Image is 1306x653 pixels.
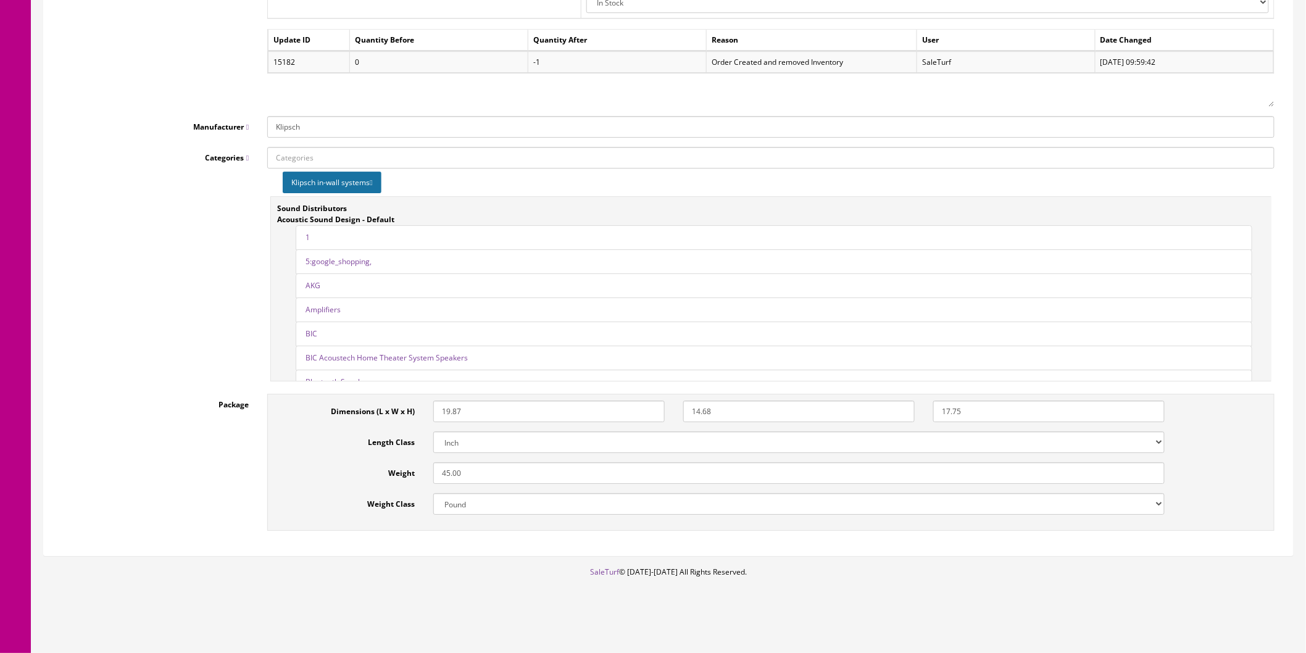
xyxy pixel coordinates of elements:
a: BIC [306,328,317,339]
b: Onkyo RZ50 9.2-Channel THX Certified AV Receiver: [12,104,210,113]
a: Bluetooth Speakers [306,376,373,387]
td: Order Created and removed Inventory [707,51,917,72]
span: Manufacturer [193,122,249,132]
td: 15182 [268,51,350,72]
td: Reason [707,30,917,51]
p: The R-5502-W II in-wall left, center or right (LCR) speaker has what it takes to deliver compelli... [12,12,994,128]
label: Package [53,394,258,410]
a: Amplifiers [306,304,341,315]
td: Update ID [268,30,350,51]
label: Dimensions (L x W x H) [274,401,424,417]
a: BIC Acoustech Home Theater System Speakers [306,352,468,363]
input: Categories [267,147,1275,168]
td: User [917,30,1096,51]
b: R-5800-W II In-Wall Speaker: [12,40,120,49]
td: -1 [528,51,707,72]
strong: Sound Distributors [277,203,347,214]
span: Categories [205,152,249,163]
td: SaleTurf [917,51,1096,72]
strong: Acoustic Sound Design - Default [277,214,394,225]
input: Manufacturer [267,116,1275,138]
b: R-5502-W II In-Wall Speaker: [12,14,120,23]
label: Weight Class [274,493,424,510]
a: 5:google_shopping, [306,256,372,267]
a: AKG [306,280,320,291]
div: Klipsch in-wall systems [283,172,381,193]
td: 0 [350,51,528,72]
b: Klipsch SPL-120 Subwoofer: [12,65,122,74]
td: Quantity Before [350,30,528,51]
a: SaleTurf [590,567,619,577]
input: Weight [433,462,1165,484]
footer: © [DATE]-[DATE] All Rights Reserved. [31,567,1306,628]
td: [DATE] 09:59:42 [1095,51,1273,72]
label: Length Class [274,431,424,448]
label: Weight [274,462,424,479]
a: 1 [306,232,310,243]
input: Length [433,401,665,422]
td: Quantity After [528,30,707,51]
input: Width [683,401,915,422]
td: Date Changed [1095,30,1273,51]
input: Height [933,401,1165,422]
